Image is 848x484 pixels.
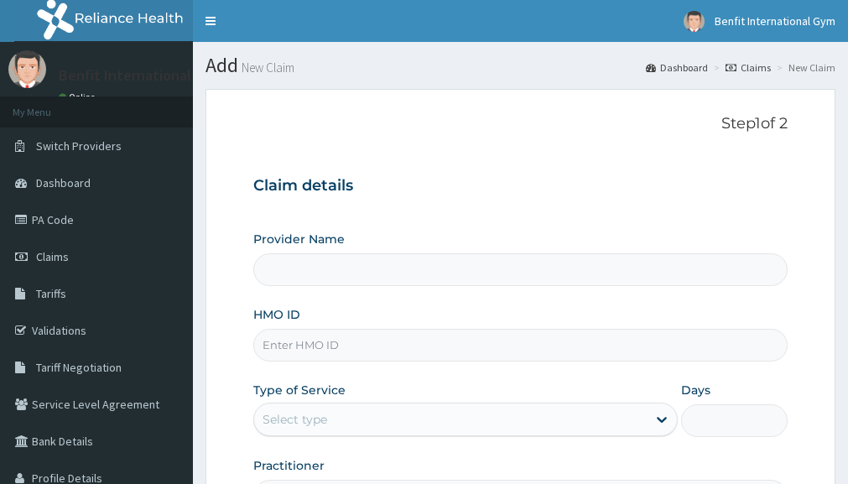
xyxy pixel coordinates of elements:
[253,115,788,133] p: Step 1 of 2
[253,329,788,362] input: Enter HMO ID
[773,60,835,75] li: New Claim
[253,231,345,247] label: Provider Name
[726,60,771,75] a: Claims
[684,11,705,32] img: User Image
[59,91,99,103] a: Online
[59,68,223,83] p: Benfit International Gym
[36,249,69,264] span: Claims
[263,411,327,428] div: Select type
[36,286,66,301] span: Tariffs
[715,13,835,29] span: Benfit International Gym
[36,360,122,375] span: Tariff Negotiation
[253,382,346,398] label: Type of Service
[36,175,91,190] span: Dashboard
[36,138,122,154] span: Switch Providers
[8,50,46,88] img: User Image
[253,306,300,323] label: HMO ID
[253,177,788,195] h3: Claim details
[205,55,835,76] h1: Add
[681,382,710,398] label: Days
[253,457,325,474] label: Practitioner
[646,60,708,75] a: Dashboard
[238,61,294,74] small: New Claim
